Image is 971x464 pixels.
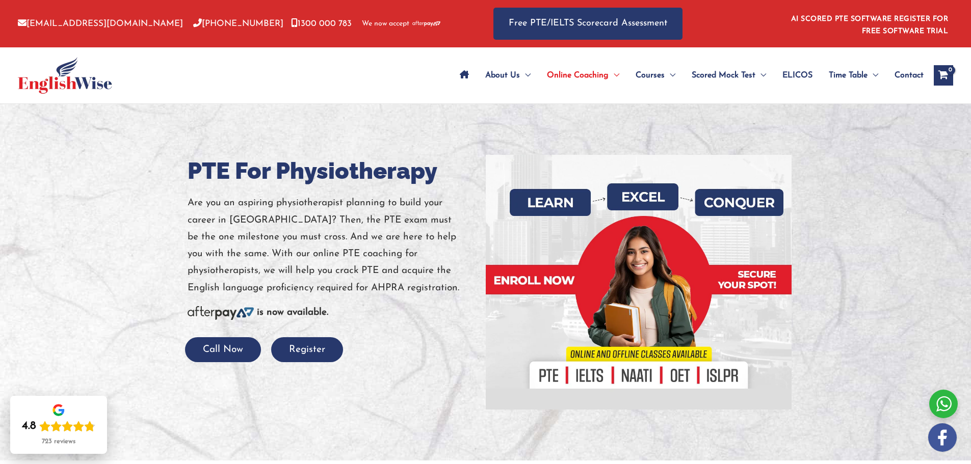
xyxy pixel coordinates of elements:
[520,58,531,93] span: Menu Toggle
[42,438,75,446] div: 723 reviews
[257,308,328,317] b: is now available.
[18,19,183,28] a: [EMAIL_ADDRESS][DOMAIN_NAME]
[362,19,409,29] span: We now accept
[188,195,478,296] p: Are you an aspiring physiotherapist planning to build your career in [GEOGRAPHIC_DATA]? Then, the...
[684,58,774,93] a: Scored Mock TestMenu Toggle
[785,7,953,40] aside: Header Widget 1
[271,345,343,354] a: Register
[188,155,478,187] h1: PTE For Physiotherapy
[477,58,539,93] a: About UsMenu Toggle
[291,19,352,28] a: 1300 000 783
[791,15,949,35] a: AI SCORED PTE SOFTWARE REGISTER FOR FREE SOFTWARE TRIAL
[928,423,957,452] img: white-facebook.png
[547,58,609,93] span: Online Coaching
[185,337,261,362] button: Call Now
[18,57,112,94] img: cropped-ew-logo
[895,58,924,93] span: Contact
[627,58,684,93] a: CoursesMenu Toggle
[782,58,812,93] span: ELICOS
[609,58,619,93] span: Menu Toggle
[868,58,878,93] span: Menu Toggle
[271,337,343,362] button: Register
[829,58,868,93] span: Time Table
[22,419,95,433] div: Rating: 4.8 out of 5
[485,58,520,93] span: About Us
[692,58,755,93] span: Scored Mock Test
[755,58,766,93] span: Menu Toggle
[185,345,261,354] a: Call Now
[452,58,924,93] nav: Site Navigation: Main Menu
[774,58,821,93] a: ELICOS
[821,58,886,93] a: Time TableMenu Toggle
[665,58,675,93] span: Menu Toggle
[412,21,440,26] img: Afterpay-Logo
[636,58,665,93] span: Courses
[493,8,683,40] a: Free PTE/IELTS Scorecard Assessment
[934,65,953,86] a: View Shopping Cart, empty
[188,306,254,320] img: Afterpay-Logo
[886,58,924,93] a: Contact
[539,58,627,93] a: Online CoachingMenu Toggle
[22,419,36,433] div: 4.8
[193,19,283,28] a: [PHONE_NUMBER]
